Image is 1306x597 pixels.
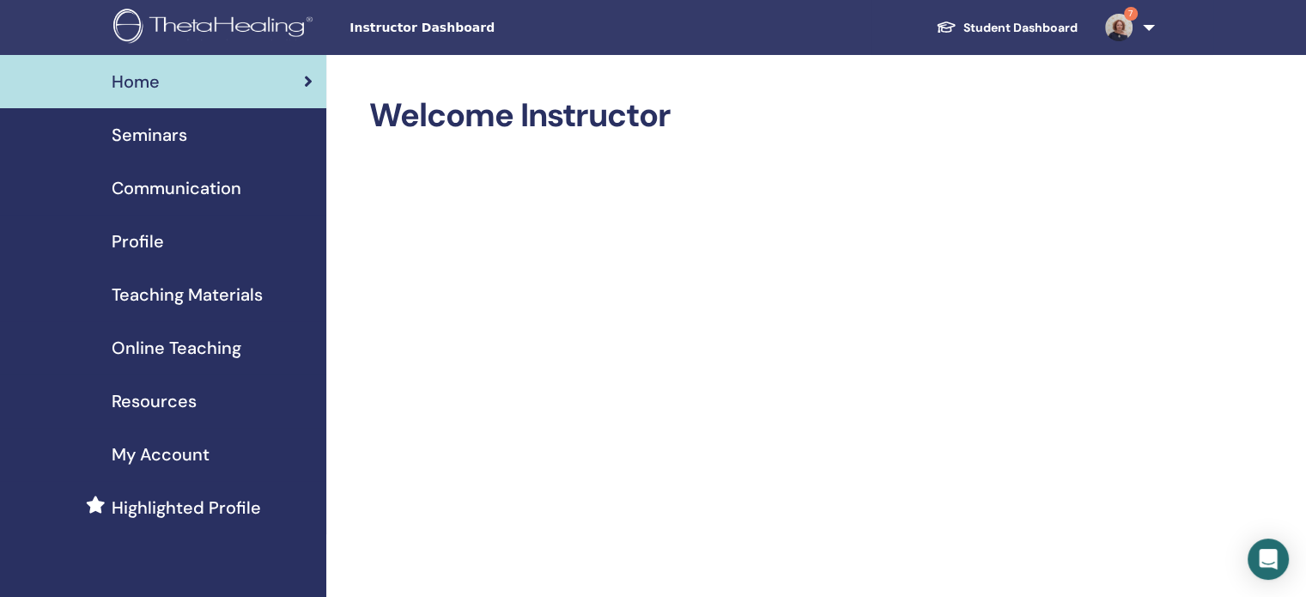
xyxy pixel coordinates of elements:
[112,122,187,148] span: Seminars
[112,175,241,201] span: Communication
[112,228,164,254] span: Profile
[1248,539,1289,580] div: Open Intercom Messenger
[1105,14,1133,41] img: default.jpg
[113,9,319,47] img: logo.png
[936,20,957,34] img: graduation-cap-white.svg
[112,442,210,467] span: My Account
[112,69,160,94] span: Home
[922,12,1091,44] a: Student Dashboard
[112,388,197,414] span: Resources
[112,495,261,521] span: Highlighted Profile
[349,19,607,37] span: Instructor Dashboard
[112,282,263,308] span: Teaching Materials
[112,335,241,361] span: Online Teaching
[369,96,1151,136] h2: Welcome Instructor
[1124,7,1138,21] span: 7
